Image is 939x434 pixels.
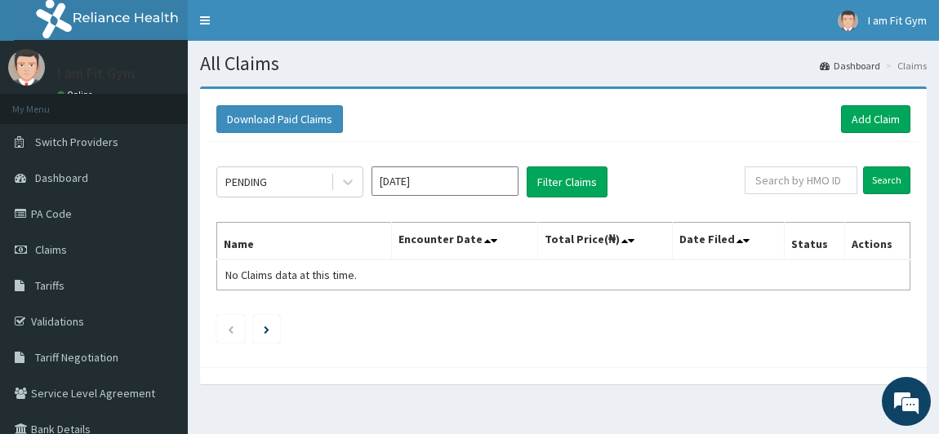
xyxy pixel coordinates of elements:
th: Date Filed [673,223,785,260]
th: Encounter Date [391,223,537,260]
a: Dashboard [820,59,880,73]
input: Search by HMO ID [745,166,857,194]
span: Switch Providers [35,135,118,149]
button: Download Paid Claims [216,105,343,133]
a: Add Claim [841,105,910,133]
a: Previous page [227,321,234,336]
a: Online [57,89,96,100]
span: Claims [35,242,67,257]
div: PENDING [225,174,267,190]
li: Claims [882,59,927,73]
span: Tariffs [35,278,65,293]
span: I am Fit Gym [868,13,927,28]
input: Search [863,166,910,194]
h1: All Claims [200,53,927,74]
span: No Claims data at this time. [225,268,357,282]
th: Name [217,223,392,260]
a: Next page [264,321,269,336]
input: Select Month and Year [372,166,518,196]
th: Actions [845,223,910,260]
p: I am Fit Gym [57,66,135,81]
button: Filter Claims [527,166,607,197]
span: Tariff Negotiation [35,350,118,365]
th: Status [785,223,845,260]
img: User Image [838,11,858,31]
img: User Image [8,49,45,86]
th: Total Price(₦) [537,223,673,260]
span: Dashboard [35,170,88,185]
